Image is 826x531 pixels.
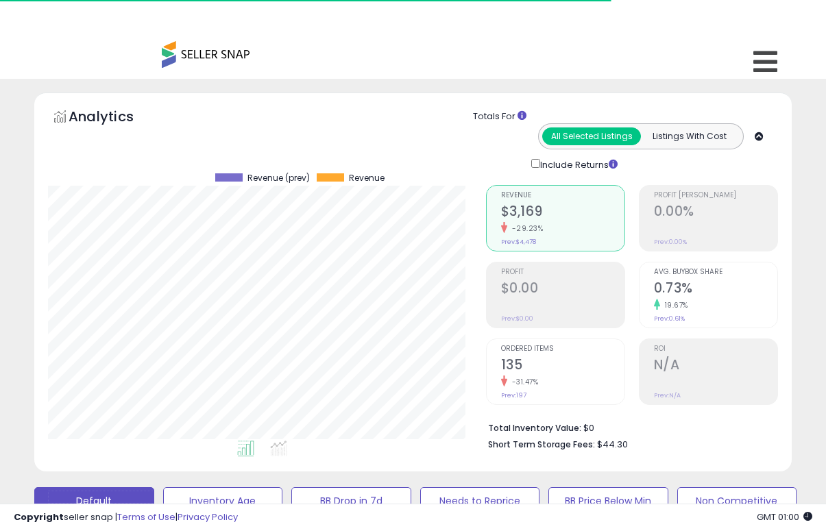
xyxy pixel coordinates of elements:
span: Profit [PERSON_NAME] [654,192,777,199]
button: Needs to Reprice [420,487,540,515]
small: 19.67% [660,300,688,310]
small: Prev: 0.61% [654,314,685,323]
small: Prev: $0.00 [501,314,533,323]
span: Revenue [501,192,624,199]
button: Non Competitive [677,487,797,515]
h5: Analytics [69,107,160,129]
button: All Selected Listings [542,127,641,145]
b: Total Inventory Value: [488,422,581,434]
small: Prev: N/A [654,391,681,399]
b: Short Term Storage Fees: [488,439,595,450]
h2: $0.00 [501,280,624,299]
small: -31.47% [507,377,539,387]
span: Profit [501,269,624,276]
a: Terms of Use [117,510,175,523]
span: Revenue [349,173,385,183]
button: BB Drop in 7d [291,487,411,515]
h2: 135 [501,357,624,375]
h2: 0.00% [654,203,777,222]
span: Ordered Items [501,345,624,353]
div: Totals For [473,110,781,123]
button: Default [34,487,154,515]
button: Listings With Cost [640,127,739,145]
a: Privacy Policy [178,510,238,523]
strong: Copyright [14,510,64,523]
button: Inventory Age [163,487,283,515]
button: BB Price Below Min [548,487,668,515]
h2: $3,169 [501,203,624,222]
h2: 0.73% [654,280,777,299]
span: Avg. Buybox Share [654,269,777,276]
span: ROI [654,345,777,353]
small: -29.23% [507,223,544,234]
h2: N/A [654,357,777,375]
span: Revenue (prev) [247,173,310,183]
span: $44.30 [597,438,628,451]
div: Include Returns [521,156,634,172]
small: Prev: $4,478 [501,238,536,246]
div: seller snap | | [14,511,238,524]
small: Prev: 197 [501,391,526,399]
li: $0 [488,419,768,435]
small: Prev: 0.00% [654,238,687,246]
span: 2025-10-7 01:00 GMT [757,510,812,523]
